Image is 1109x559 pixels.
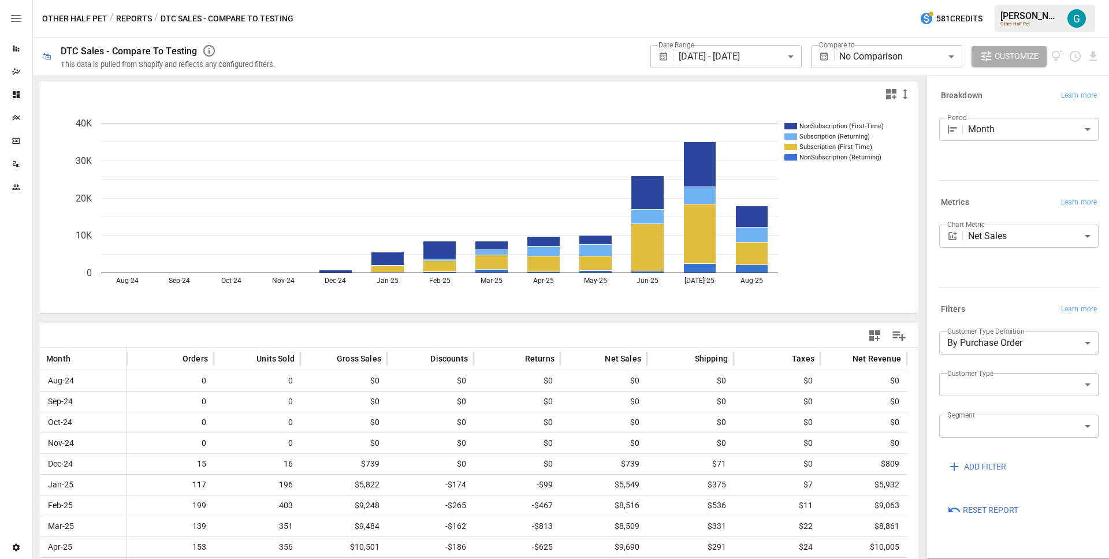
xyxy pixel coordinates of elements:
button: ADD FILTER [939,456,1014,477]
button: Schedule report [1069,50,1082,63]
label: Customer Type [947,368,993,378]
svg: A chart. [40,106,908,314]
button: Customize [972,46,1047,67]
text: 0 [87,267,92,278]
text: [DATE]-25 [684,277,714,285]
text: May-25 [584,277,607,285]
span: Taxes [792,353,814,364]
span: Nov-24 [46,433,76,453]
img: Gavin Acres [1067,9,1086,28]
span: $0 [566,412,641,433]
span: $5,549 [566,475,641,495]
span: $0 [739,371,814,391]
span: Learn more [1061,304,1097,315]
span: Discounts [430,353,468,364]
span: $0 [653,412,728,433]
text: Aug-25 [740,277,763,285]
label: Chart Metric [947,219,985,229]
label: Segment [947,410,974,420]
span: $9,248 [306,495,381,516]
span: $331 [653,516,728,536]
span: $24 [739,537,814,557]
span: $11 [739,495,814,516]
h6: Metrics [941,196,969,209]
button: Manage Columns [886,323,912,349]
div: 🛍 [42,51,51,62]
span: $0 [306,433,381,453]
text: 30K [76,155,92,166]
span: Customize [995,49,1039,64]
span: $739 [306,454,381,474]
span: $0 [739,433,814,453]
button: Reports [116,12,152,26]
span: $5,822 [306,475,381,495]
span: 153 [133,537,208,557]
span: Mar-25 [46,516,76,536]
span: $9,690 [566,537,641,557]
span: $291 [653,537,728,557]
span: $375 [653,475,728,495]
button: Reset Report [939,500,1026,521]
span: Aug-24 [46,371,76,391]
span: Sep-24 [46,392,75,412]
text: Jun-25 [637,277,658,285]
button: View documentation [1051,46,1065,67]
text: Feb-25 [429,277,451,285]
text: Oct-24 [221,277,241,285]
span: $7 [739,475,814,495]
div: This data is pulled from Shopify and reflects any configured filters. [61,60,275,69]
button: Gavin Acres [1060,2,1093,35]
span: $10,005 [826,537,901,557]
label: Customer Type Definition [947,326,1025,336]
span: 0 [219,433,295,453]
span: 356 [219,537,295,557]
text: Mar-25 [481,277,503,285]
span: 0 [133,371,208,391]
span: $0 [739,392,814,412]
div: By Purchase Order [939,331,1099,355]
span: $0 [739,454,814,474]
span: $0 [479,392,554,412]
span: -$813 [479,516,554,536]
button: Sort [587,351,604,367]
span: $0 [653,392,728,412]
span: $0 [306,392,381,412]
span: Oct-24 [46,412,74,433]
span: $0 [306,371,381,391]
button: Sort [775,351,791,367]
button: 581Credits [915,8,987,29]
span: Apr-25 [46,537,74,557]
span: 199 [133,495,208,516]
div: [DATE] - [DATE] [679,45,801,68]
span: -$174 [393,475,468,495]
span: Month [46,353,70,364]
text: Sep-24 [169,277,190,285]
button: Sort [239,351,255,367]
span: -$467 [479,495,554,516]
text: 20K [76,193,92,204]
span: $0 [479,454,554,474]
span: 0 [219,412,295,433]
span: $8,861 [826,516,901,536]
span: $10,501 [306,537,381,557]
span: Jan-25 [46,475,75,495]
span: $0 [566,433,641,453]
text: Subscription (Returning) [799,133,870,140]
span: $0 [566,392,641,412]
span: $9,063 [826,495,901,516]
button: Sort [413,351,429,367]
button: Download report [1086,50,1100,63]
span: $0 [826,433,901,453]
div: DTC Sales - Compare To Testing [61,46,198,57]
text: NonSubscription (Returning) [799,154,881,161]
span: 351 [219,516,295,536]
span: $0 [653,371,728,391]
span: $8,516 [566,495,641,516]
span: $0 [826,412,901,433]
span: $0 [479,371,554,391]
span: 16 [219,454,295,474]
span: Learn more [1061,197,1097,208]
span: 139 [133,516,208,536]
span: 117 [133,475,208,495]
